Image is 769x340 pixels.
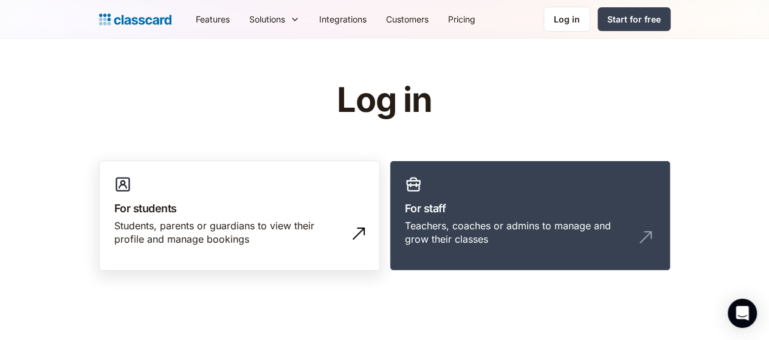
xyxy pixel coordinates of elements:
[191,82,578,119] h1: Log in
[309,5,376,33] a: Integrations
[376,5,438,33] a: Customers
[99,11,171,28] a: Logo
[390,161,671,271] a: For staffTeachers, coaches or admins to manage and grow their classes
[114,200,365,217] h3: For students
[438,5,485,33] a: Pricing
[99,161,380,271] a: For studentsStudents, parents or guardians to view their profile and manage bookings
[728,299,757,328] div: Open Intercom Messenger
[598,7,671,31] a: Start for free
[186,5,240,33] a: Features
[543,7,590,32] a: Log in
[405,219,631,246] div: Teachers, coaches or admins to manage and grow their classes
[249,13,285,26] div: Solutions
[240,5,309,33] div: Solutions
[405,200,655,217] h3: For staff
[114,219,340,246] div: Students, parents or guardians to view their profile and manage bookings
[554,13,580,26] div: Log in
[607,13,661,26] div: Start for free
